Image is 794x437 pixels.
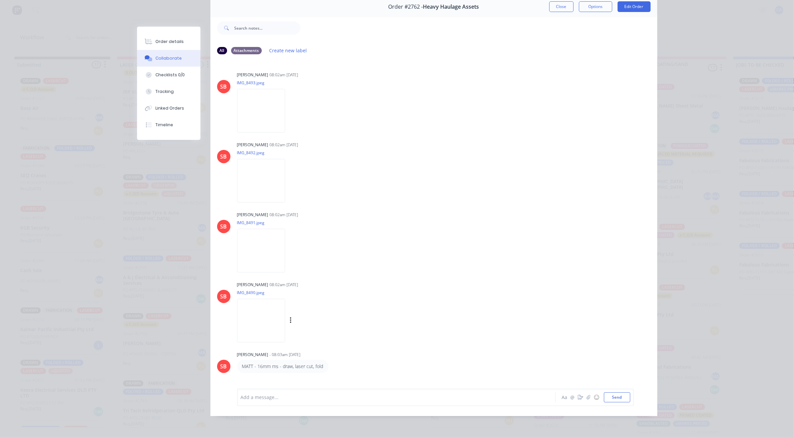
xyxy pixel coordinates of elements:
[618,1,651,12] button: Edit Order
[220,222,227,230] div: SB
[569,393,577,401] button: @
[549,1,574,12] button: Close
[237,282,268,288] div: [PERSON_NAME]
[593,393,601,401] button: ☺
[155,39,184,45] div: Order details
[266,46,310,55] button: Create new label
[137,83,200,100] button: Tracking
[234,21,300,35] input: Search notes...
[270,72,298,78] div: 08:02am [DATE]
[237,290,359,295] p: IMG_8490.jpeg
[220,292,227,300] div: SB
[423,4,479,10] span: Heavy Haulage Assets
[237,212,268,218] div: [PERSON_NAME]
[270,352,301,358] div: - 08:03am [DATE]
[270,282,298,288] div: 08:02am [DATE]
[237,220,292,225] p: IMG_8491.jpeg
[155,89,174,95] div: Tracking
[237,142,268,148] div: [PERSON_NAME]
[237,352,268,358] div: [PERSON_NAME]
[579,1,612,12] button: Options
[155,72,185,78] div: Checklists 0/0
[137,50,200,67] button: Collaborate
[137,67,200,83] button: Checklists 0/0
[270,212,298,218] div: 08:02am [DATE]
[137,33,200,50] button: Order details
[155,122,173,128] div: Timeline
[155,55,182,61] div: Collaborate
[220,153,227,161] div: SB
[137,100,200,117] button: Linked Orders
[155,105,184,111] div: Linked Orders
[270,142,298,148] div: 08:02am [DATE]
[237,150,292,156] p: IMG_8492.jpeg
[220,362,227,370] div: SB
[137,117,200,133] button: Timeline
[388,4,423,10] span: Order #2762 -
[237,72,268,78] div: [PERSON_NAME]
[561,393,569,401] button: Aa
[231,47,262,54] div: Attachments
[604,392,630,402] button: Send
[242,363,323,370] p: MATT - 16mm ms - draw, laser cut, fold
[220,83,227,91] div: SB
[217,47,227,54] div: All
[237,80,292,86] p: IMG_8493.jpeg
